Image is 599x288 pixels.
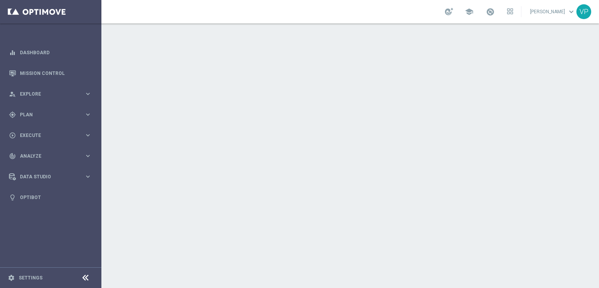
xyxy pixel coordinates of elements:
[20,112,84,117] span: Plan
[9,132,84,139] div: Execute
[84,173,92,180] i: keyboard_arrow_right
[9,42,92,63] div: Dashboard
[9,153,84,160] div: Analyze
[9,50,92,56] button: equalizer Dashboard
[9,153,16,160] i: track_changes
[9,174,92,180] button: Data Studio keyboard_arrow_right
[9,194,16,201] i: lightbulb
[9,70,92,76] button: Mission Control
[20,63,92,84] a: Mission Control
[20,154,84,158] span: Analyze
[9,91,16,98] i: person_search
[9,132,16,139] i: play_circle_outline
[567,7,576,16] span: keyboard_arrow_down
[9,153,92,159] button: track_changes Analyze keyboard_arrow_right
[19,276,43,280] a: Settings
[9,173,84,180] div: Data Studio
[20,92,84,96] span: Explore
[9,63,92,84] div: Mission Control
[9,111,16,118] i: gps_fixed
[9,132,92,139] button: play_circle_outline Execute keyboard_arrow_right
[20,174,84,179] span: Data Studio
[20,187,92,208] a: Optibot
[576,4,591,19] div: VP
[84,90,92,98] i: keyboard_arrow_right
[9,91,92,97] button: person_search Explore keyboard_arrow_right
[465,7,473,16] span: school
[9,91,84,98] div: Explore
[9,111,84,118] div: Plan
[529,6,576,18] a: [PERSON_NAME]keyboard_arrow_down
[9,112,92,118] button: gps_fixed Plan keyboard_arrow_right
[9,187,92,208] div: Optibot
[84,132,92,139] i: keyboard_arrow_right
[8,274,15,281] i: settings
[84,111,92,118] i: keyboard_arrow_right
[20,42,92,63] a: Dashboard
[9,194,92,201] button: lightbulb Optibot
[84,152,92,160] i: keyboard_arrow_right
[20,133,84,138] span: Execute
[9,49,16,56] i: equalizer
